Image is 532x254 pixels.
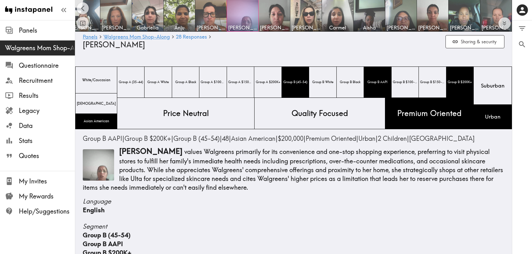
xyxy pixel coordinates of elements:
[83,206,105,214] span: English
[512,36,532,52] button: Search
[392,79,419,86] span: Group B $100-149K
[19,192,75,201] span: My Rewards
[323,24,352,31] span: Carmel
[306,135,358,142] span: |
[518,24,526,33] span: Filter Responses
[173,135,220,142] span: Group B (45-54)
[306,135,356,142] span: Premium Oriented
[19,106,75,115] span: Legacy
[378,135,409,142] span: |
[378,135,407,142] span: 2 Children
[19,91,75,100] span: Results
[83,197,504,206] span: Language
[146,79,170,86] span: Group A White
[118,79,144,86] span: Group A (35-44)
[83,34,97,40] a: Panels
[103,34,170,40] a: Walgreens Mom Shop-Along
[124,135,173,142] span: |
[124,135,171,142] span: Group B $200K+
[260,24,289,31] span: [PERSON_NAME]
[292,24,320,31] span: [PERSON_NAME]
[83,135,122,142] span: Group B AAPI
[512,20,532,36] button: Filter Responses
[81,77,112,84] span: White/Caucasian
[77,2,89,14] button: Scroll left
[19,121,75,130] span: Data
[102,24,130,31] span: [PERSON_NAME]
[83,40,145,49] span: [PERSON_NAME]
[83,231,130,239] span: Group B (45-54)
[197,24,225,31] span: [PERSON_NAME]
[355,24,384,31] span: Aisha
[358,135,378,142] span: |
[19,136,75,145] span: Stats
[176,34,207,40] a: 28 Responses
[222,135,229,142] span: 48
[83,240,123,248] span: Group B AAPI
[396,107,463,120] span: Premium Oriented
[480,81,506,91] span: Suburban
[19,26,75,35] span: Panels
[484,112,502,122] span: Urban
[282,79,308,86] span: Group B (45-54)
[278,135,306,142] span: |
[358,135,376,142] span: Urban
[311,79,335,86] span: Group B White
[162,107,210,120] span: Price Neutral
[199,79,226,86] span: Group A $100-149K
[82,118,110,125] span: Asian American
[19,61,75,70] span: Questionnaire
[231,135,278,142] span: |
[518,40,526,49] span: Search
[482,24,510,31] span: [PERSON_NAME]
[255,79,282,86] span: Group A $200K+
[19,177,75,186] span: My Invites
[498,17,511,29] button: Expand to show all items
[119,146,182,156] span: [PERSON_NAME]
[445,35,504,49] button: Sharing & security
[228,24,257,31] span: [PERSON_NAME]
[83,135,124,142] span: |
[290,107,349,120] span: Quality Focused
[83,149,114,181] img: Thumbnail
[76,17,89,29] button: Toggle between responses and questions
[19,207,75,216] span: Help/Suggestions
[83,222,504,231] span: Segment
[418,24,447,31] span: [PERSON_NAME]
[76,100,117,107] span: [DEMOGRAPHIC_DATA]
[339,79,362,86] span: Group B Black
[446,79,473,86] span: Group B $200K+
[450,24,479,31] span: [PERSON_NAME]
[409,135,475,142] span: [GEOGRAPHIC_DATA]
[366,79,389,86] span: Group B AAPI
[19,76,75,85] span: Recruitment
[231,135,276,142] span: Asian American
[174,79,198,86] span: Group A Black
[176,34,207,39] span: 28 Responses
[419,79,446,86] span: Group B $150-199K
[173,135,222,142] span: |
[387,24,415,31] span: [PERSON_NAME]
[278,135,303,142] span: $200,000
[227,79,254,86] span: Group A $150-199K
[19,151,75,160] span: Quotes
[222,135,231,142] span: |
[165,24,194,31] span: Anju
[83,146,504,192] p: values Walgreens primarily for its convenience and one-stop shopping experience, preferring to vi...
[133,24,162,31] span: Gabriella
[5,44,75,52] span: Walgreens Mom Shop-Along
